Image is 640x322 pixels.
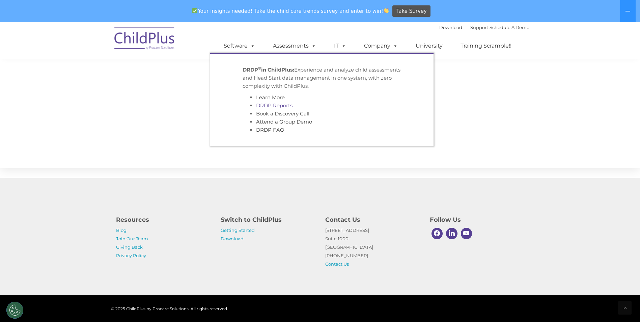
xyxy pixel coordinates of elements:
a: Company [357,39,405,53]
h4: Switch to ChildPlus [221,215,315,224]
strong: DRDP in ChildPlus: [243,66,294,73]
button: Cookies Settings [6,302,23,319]
a: University [409,39,449,53]
a: Learn More [256,94,285,101]
h4: Contact Us [325,215,420,224]
sup: © [258,66,261,71]
a: Assessments [266,39,323,53]
a: Join Our Team [116,236,148,241]
a: Youtube [459,226,474,241]
span: Phone number [94,72,122,77]
a: Contact Us [325,261,349,267]
a: Facebook [430,226,445,241]
img: 👏 [384,8,389,13]
h4: Resources [116,215,211,224]
span: Take Survey [396,5,427,17]
a: Download [439,25,462,30]
font: | [439,25,529,30]
a: Schedule A Demo [490,25,529,30]
a: Training Scramble!! [454,39,518,53]
span: Last name [94,45,114,50]
a: Linkedin [444,226,459,241]
a: Support [470,25,488,30]
a: IT [327,39,353,53]
img: ✅ [192,8,197,13]
img: ChildPlus by Procare Solutions [111,23,178,56]
a: Getting Started [221,227,255,233]
h4: Follow Us [430,215,524,224]
p: [STREET_ADDRESS] Suite 1000 [GEOGRAPHIC_DATA] [PHONE_NUMBER] [325,226,420,268]
a: Attend a Group Demo [256,118,312,125]
a: Giving Back [116,244,143,250]
p: Experience and analyze child assessments and Head Start data management in one system, with zero ... [243,66,401,90]
a: Book a Discovery Call [256,110,309,117]
a: DRDP Reports [256,102,293,109]
a: Download [221,236,244,241]
a: Privacy Policy [116,253,146,258]
span: Your insights needed! Take the child care trends survey and enter to win! [190,4,392,18]
span: © 2025 ChildPlus by Procare Solutions. All rights reserved. [111,306,228,311]
a: Take Survey [392,5,430,17]
a: Software [217,39,262,53]
a: Blog [116,227,127,233]
a: DRDP FAQ [256,127,284,133]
